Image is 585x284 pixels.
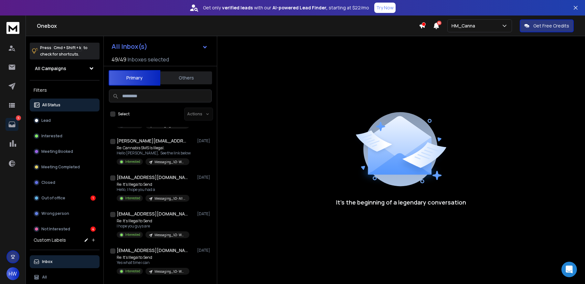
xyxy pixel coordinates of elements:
[203,5,369,11] p: Get only with our starting at $22/mo
[106,40,213,53] button: All Inbox(s)
[197,175,212,180] p: [DATE]
[117,182,189,187] p: Re: It’s Illegal to Send
[118,111,130,117] label: Select
[117,145,191,151] p: Re: Cannabis SMS Is Illegal.
[41,118,51,123] p: Lead
[561,262,577,277] div: Open Intercom Messenger
[30,255,100,268] button: Inbox
[117,138,188,144] h1: [PERSON_NAME][EMAIL_ADDRESS][DOMAIN_NAME]
[41,226,70,232] p: Not Interested
[117,151,191,156] p: Hello [PERSON_NAME], See the link below
[30,192,100,205] button: Out of office1
[6,267,19,280] button: HW
[30,176,100,189] button: Closed
[42,275,47,280] p: All
[222,5,253,11] strong: verified leads
[117,247,188,254] h1: [EMAIL_ADDRESS][DOMAIN_NAME]
[197,248,212,253] p: [DATE]
[272,5,327,11] strong: AI-powered Lead Finder,
[125,159,140,164] p: Interested
[30,145,100,158] button: Meeting Booked
[197,211,212,216] p: [DATE]
[520,19,574,32] button: Get Free Credits
[41,195,65,201] p: Out of office
[41,211,69,216] p: Wrong person
[336,198,466,207] p: It’s the beginning of a legendary conversation
[533,23,569,29] p: Get Free Credits
[128,56,169,63] h3: Inboxes selected
[125,196,140,201] p: Interested
[41,180,55,185] p: Closed
[112,43,147,50] h1: All Inbox(s)
[117,187,189,192] p: Hello, I hope you had a
[125,232,140,237] p: Interested
[154,160,186,164] p: Messaging_V2- WM-Leafly_West-#1+2 -Verified_4.25(501)
[154,233,186,237] p: Messaging_V2- WM-Leafly_West-#1+2 -Verified_4.25(501)
[30,99,100,111] button: All Status
[42,259,53,264] p: Inbox
[41,149,73,154] p: Meeting Booked
[30,271,100,284] button: All
[16,115,21,121] p: 5
[42,102,60,108] p: All Status
[30,223,100,236] button: Not Interested4
[30,86,100,95] h3: Filters
[40,45,88,58] p: Press to check for shortcuts.
[117,174,188,181] h1: [EMAIL_ADDRESS][DOMAIN_NAME]
[452,23,478,29] p: HM_Canna
[117,211,188,217] h1: [EMAIL_ADDRESS][DOMAIN_NAME]
[117,260,189,265] p: Yes what time i can
[53,44,82,51] span: Cmd + Shift + k
[117,224,189,229] p: I hope you guys are
[30,207,100,220] button: Wrong person
[30,114,100,127] button: Lead
[35,65,66,72] h1: All Campaigns
[109,70,160,86] button: Primary
[41,133,62,139] p: Interested
[125,269,140,274] p: Interested
[41,164,80,170] p: Meeting Completed
[117,218,189,224] p: Re: It’s Illegal to Send
[197,138,212,143] p: [DATE]
[30,130,100,142] button: Interested
[154,269,186,274] p: Messaging_V2- WM-Leafly_West-#1+2 -Verified_4.25(501)
[30,161,100,174] button: Meeting Completed
[374,3,396,13] button: Try Now
[34,237,66,243] h3: Custom Labels
[160,71,212,85] button: Others
[376,5,394,11] p: Try Now
[117,255,189,260] p: Re: It’s Illegal to Send
[5,118,18,131] a: 5
[437,21,441,25] span: 50
[37,22,419,30] h1: Onebox
[90,195,96,201] div: 1
[30,62,100,75] button: All Campaigns
[112,56,126,63] span: 49 / 49
[6,22,19,34] img: logo
[154,196,186,201] p: Messaging_V2- All Other_West #1 (550)
[90,226,96,232] div: 4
